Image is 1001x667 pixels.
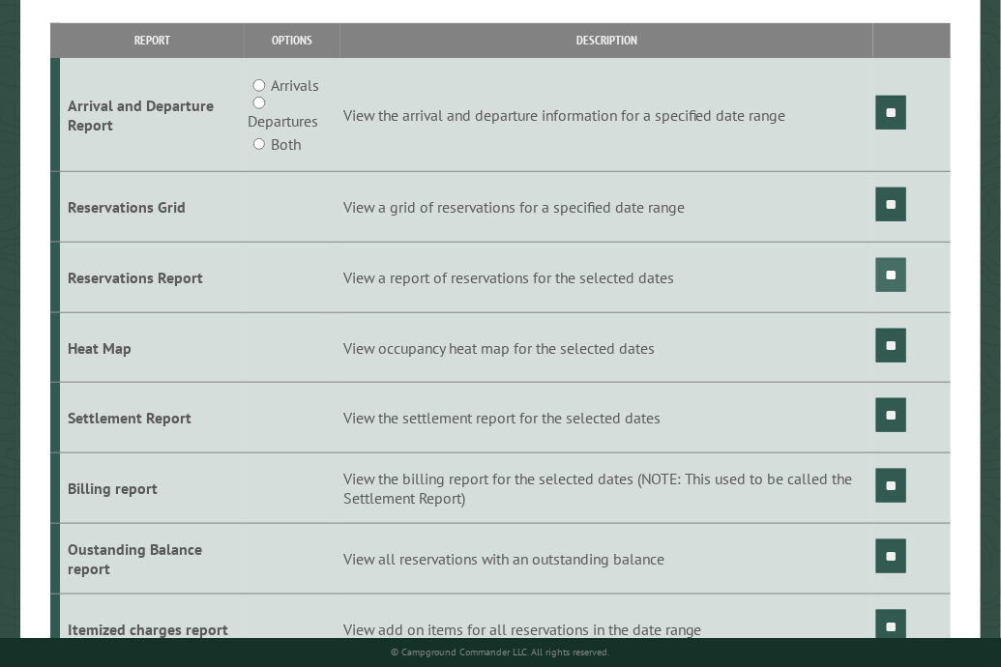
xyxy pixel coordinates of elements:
[340,23,874,57] th: Description
[340,453,874,524] td: View the billing report for the selected dates (NOTE: This used to be called the Settlement Report)
[60,242,245,312] td: Reservations Report
[340,524,874,594] td: View all reservations with an outstanding balance
[60,383,245,453] td: Settlement Report
[60,524,245,594] td: Oustanding Balance report
[248,109,318,132] label: Departures
[271,132,301,156] label: Both
[60,312,245,383] td: Heat Map
[60,453,245,524] td: Billing report
[340,312,874,383] td: View occupancy heat map for the selected dates
[340,58,874,172] td: View the arrival and departure information for a specified date range
[60,58,245,172] td: Arrival and Departure Report
[340,172,874,243] td: View a grid of reservations for a specified date range
[340,242,874,312] td: View a report of reservations for the selected dates
[392,646,610,658] small: © Campground Commander LLC. All rights reserved.
[60,172,245,243] td: Reservations Grid
[340,594,874,665] td: View add on items for all reservations in the date range
[60,594,245,665] td: Itemized charges report
[245,23,340,57] th: Options
[340,383,874,453] td: View the settlement report for the selected dates
[271,73,319,97] label: Arrivals
[60,23,245,57] th: Report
